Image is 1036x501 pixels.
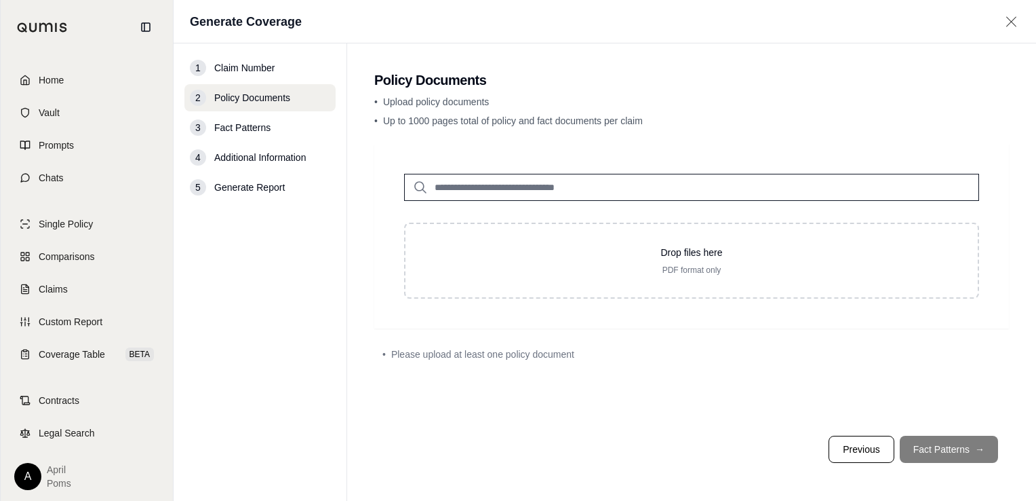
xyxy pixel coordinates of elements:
[829,436,894,463] button: Previous
[9,274,165,304] a: Claims
[9,386,165,415] a: Contracts
[39,106,60,119] span: Vault
[391,348,574,361] span: Please upload at least one policy document
[9,339,165,369] a: Coverage TableBETA
[9,130,165,160] a: Prompts
[9,65,165,95] a: Home
[39,73,64,87] span: Home
[14,463,41,490] div: A
[39,282,68,296] span: Claims
[47,463,71,477] span: April
[9,98,165,128] a: Vault
[427,265,956,276] p: PDF format only
[427,246,956,259] p: Drop files here
[190,60,206,76] div: 1
[374,71,1009,90] h2: Policy Documents
[374,115,378,126] span: •
[9,307,165,337] a: Custom Report
[39,250,94,263] span: Comparisons
[135,16,157,38] button: Collapse sidebar
[214,151,306,164] span: Additional Information
[190,179,206,196] div: 5
[9,418,165,448] a: Legal Search
[39,315,102,329] span: Custom Report
[17,22,68,33] img: Qumis Logo
[39,138,74,152] span: Prompts
[190,119,206,136] div: 3
[190,149,206,166] div: 4
[39,348,105,361] span: Coverage Table
[374,96,378,107] span: •
[383,96,489,107] span: Upload policy documents
[214,121,271,134] span: Fact Patterns
[214,181,285,194] span: Generate Report
[190,12,302,31] h1: Generate Coverage
[39,217,93,231] span: Single Policy
[9,209,165,239] a: Single Policy
[382,348,386,361] span: •
[9,242,165,272] a: Comparisons
[9,163,165,193] a: Chats
[190,90,206,106] div: 2
[214,61,275,75] span: Claim Number
[39,426,95,440] span: Legal Search
[47,477,71,490] span: Poms
[125,348,154,361] span: BETA
[39,394,79,407] span: Contracts
[214,91,290,105] span: Policy Documents
[39,171,64,185] span: Chats
[383,115,643,126] span: Up to 1000 pages total of policy and fact documents per claim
